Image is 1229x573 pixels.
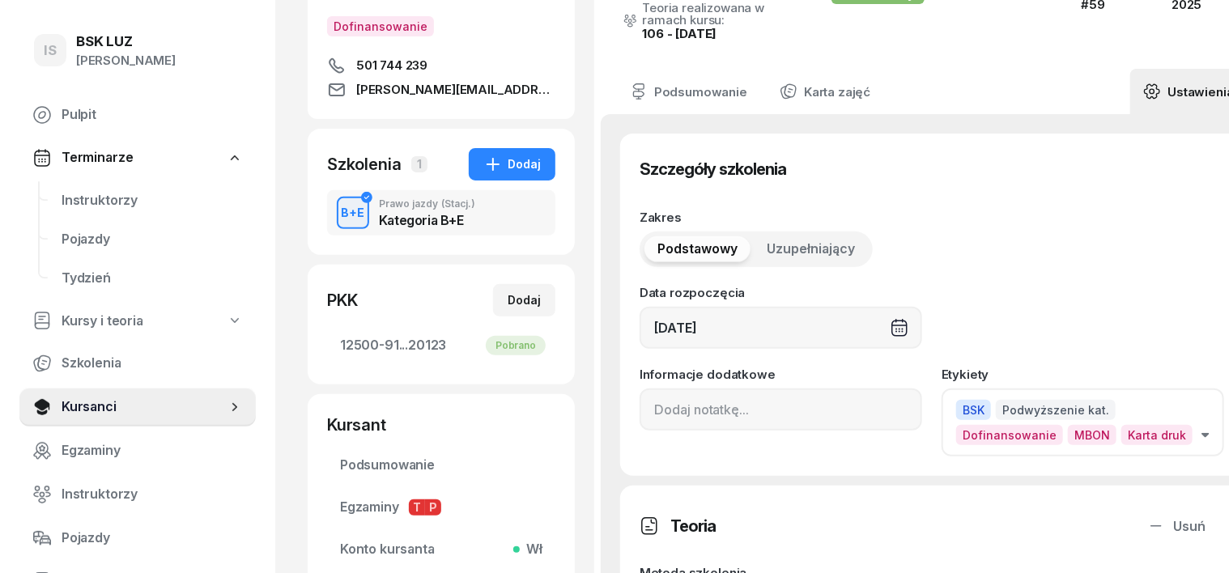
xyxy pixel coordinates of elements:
[62,528,243,549] span: Pojazdy
[327,16,434,36] button: Dofinansowanie
[49,220,256,259] a: Pojazdy
[617,69,760,114] a: Podsumowanie
[19,344,256,383] a: Szkolenia
[340,497,542,518] span: Egzaminy
[19,431,256,470] a: Egzaminy
[379,214,475,227] div: Kategoria B+E
[49,181,256,220] a: Instruktorzy
[76,35,176,49] div: BSK LUZ
[327,80,555,100] a: [PERSON_NAME][EMAIL_ADDRESS][DOMAIN_NAME]
[62,268,243,289] span: Tydzień
[356,56,427,75] span: 501 744 239
[942,388,1224,456] button: BSKPodwyższenie kat.DofinansowanieMBONKarta druk
[1129,505,1224,547] button: Usuń
[956,425,1063,445] span: Dofinansowanie
[62,104,243,125] span: Pulpit
[340,335,542,356] span: 12500-91...20123
[19,303,256,340] a: Kursy i teoria
[335,202,372,223] div: B+E
[19,95,256,134] a: Pulpit
[327,289,358,312] div: PKK
[340,455,542,476] span: Podsumowanie
[1146,516,1206,537] div: Usuń
[327,530,555,569] a: Konto kursantaWł
[327,414,555,436] div: Kursant
[640,156,786,182] h3: Szczegóły szkolenia
[327,56,555,75] a: 501 744 239
[62,353,243,374] span: Szkolenia
[483,155,541,174] div: Dodaj
[62,147,133,168] span: Terminarze
[327,446,555,485] a: Podsumowanie
[379,199,475,209] div: Prawo jazdy
[62,484,243,505] span: Instruktorzy
[62,190,243,211] span: Instruktorzy
[409,499,425,516] span: T
[640,388,922,431] input: Dodaj notatkę...
[520,539,542,560] span: Wł
[62,440,243,461] span: Egzaminy
[19,475,256,514] a: Instruktorzy
[1121,425,1193,445] span: Karta druk
[356,80,555,100] span: [PERSON_NAME][EMAIL_ADDRESS][DOMAIN_NAME]
[62,229,243,250] span: Pojazdy
[19,388,256,427] a: Kursanci
[996,400,1116,420] span: Podwyższenie kat.
[493,284,555,316] button: Dodaj
[644,236,751,262] button: Podstawowy
[62,311,143,332] span: Kursy i teoria
[486,336,546,355] div: Pobrano
[337,197,369,229] button: B+E
[49,259,256,298] a: Tydzień
[1068,425,1116,445] span: MBON
[44,44,57,57] span: IS
[62,397,227,418] span: Kursanci
[767,69,883,114] a: Karta zajęć
[508,291,541,310] div: Dodaj
[754,236,868,262] button: Uzupełniający
[327,488,555,527] a: EgzaminyTP
[327,190,555,236] button: B+EPrawo jazdy(Stacj.)Kategoria B+E
[19,139,256,176] a: Terminarze
[642,2,793,26] div: Teoria realizowana w ramach kursu:
[425,499,441,516] span: P
[469,148,555,180] button: Dodaj
[956,400,991,420] span: BSK
[642,26,717,41] a: 106 - [DATE]
[441,199,475,209] span: (Stacj.)
[327,153,402,176] div: Szkolenia
[340,539,542,560] span: Konto kursanta
[19,519,256,558] a: Pojazdy
[76,50,176,71] div: [PERSON_NAME]
[670,513,716,539] h3: Teoria
[411,156,427,172] span: 1
[657,239,738,260] span: Podstawowy
[767,239,855,260] span: Uzupełniający
[327,326,555,365] a: 12500-91...20123Pobrano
